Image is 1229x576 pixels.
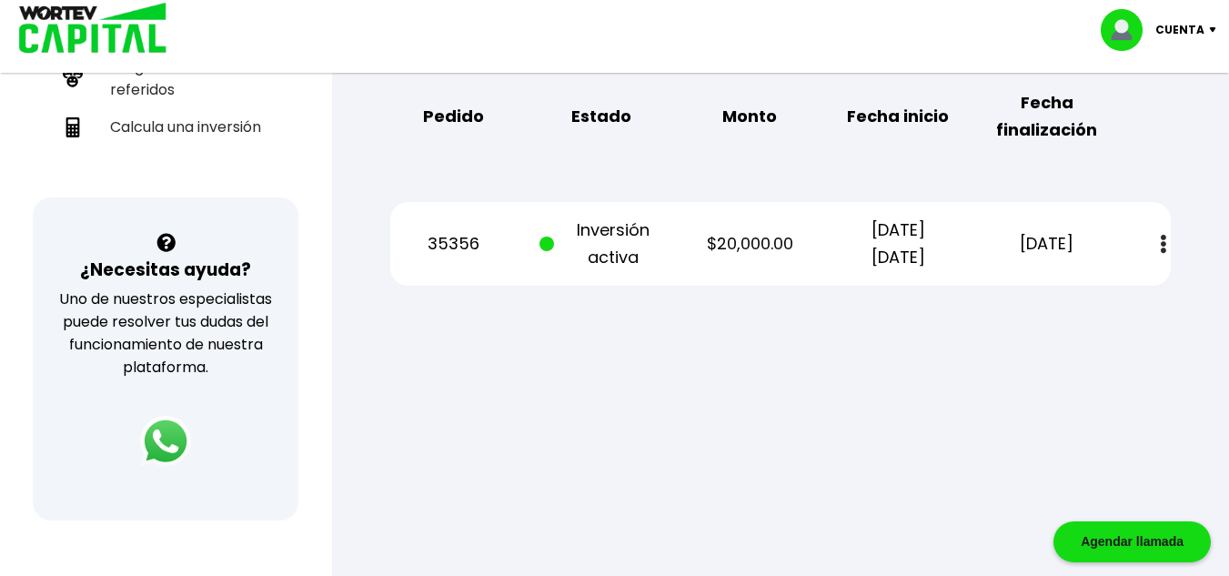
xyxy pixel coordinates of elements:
[63,68,83,88] img: recomiendanos-icon.9b8e9327.svg
[571,103,631,130] b: Estado
[55,108,277,146] a: Calcula una inversión
[836,217,961,271] p: [DATE] [DATE]
[55,48,277,108] a: Programa de referidos
[984,230,1109,258] p: [DATE]
[722,103,777,130] b: Monto
[423,103,484,130] b: Pedido
[1053,521,1211,562] div: Agendar llamada
[63,117,83,137] img: calculadora-icon.17d418c4.svg
[688,230,812,258] p: $20,000.00
[391,230,516,258] p: 35356
[984,89,1109,144] b: Fecha finalización
[1204,27,1229,33] img: icon-down
[1101,9,1155,51] img: profile-image
[140,416,191,467] img: logos_whatsapp-icon.242b2217.svg
[1155,16,1204,44] p: Cuenta
[80,257,251,283] h3: ¿Necesitas ayuda?
[847,103,949,130] b: Fecha inicio
[56,288,275,379] p: Uno de nuestros especialistas puede resolver tus dudas del funcionamiento de nuestra plataforma.
[539,217,664,271] p: Inversión activa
